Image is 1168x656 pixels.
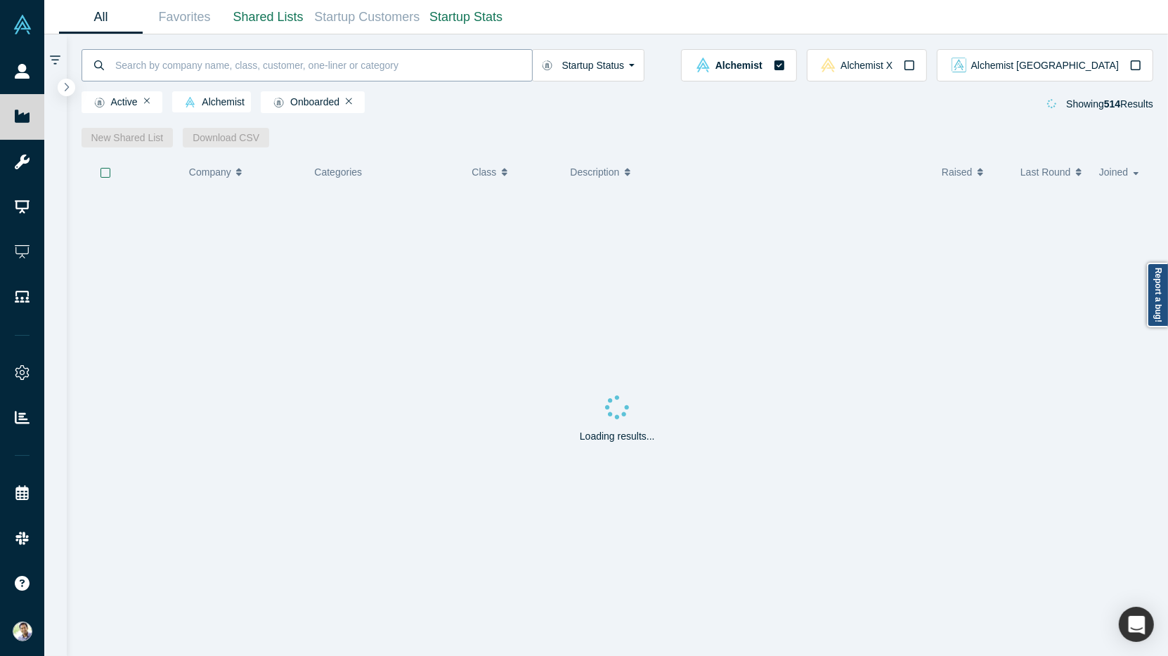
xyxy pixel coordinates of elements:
a: Report a bug! [1147,263,1168,327]
button: Startup Status [532,49,645,81]
img: alchemist_aj Vault Logo [952,58,966,72]
button: Last Round [1020,157,1084,187]
button: Remove Filter [144,96,150,106]
span: Last Round [1020,157,1071,187]
span: Alchemist [715,60,763,70]
p: Loading results... [580,429,655,444]
span: Company [189,157,231,187]
a: All [59,1,143,34]
span: Onboarded [267,97,339,108]
img: alchemist Vault Logo [185,97,195,107]
img: Startup status [273,97,284,108]
a: Startup Customers [310,1,424,34]
span: Joined [1099,157,1128,187]
button: Download CSV [183,128,269,147]
span: Alchemist X [841,60,893,70]
input: Search by company name, class, customer, one-liner or category [114,48,532,81]
a: Favorites [143,1,226,34]
a: Startup Stats [424,1,508,34]
img: Ravi Belani's Account [13,622,32,641]
span: Alchemist [GEOGRAPHIC_DATA] [971,60,1119,70]
span: Alchemist [179,97,245,108]
span: Active [88,97,138,108]
button: Class [472,157,548,187]
img: alchemist Vault Logo [696,58,710,72]
button: Joined [1099,157,1143,187]
img: Startup status [94,97,105,108]
img: Alchemist Vault Logo [13,15,32,34]
a: Shared Lists [226,1,310,34]
span: Raised [942,157,973,187]
button: Company [189,157,292,187]
button: alchemist Vault LogoAlchemist [681,49,796,81]
button: Remove Filter [346,96,352,106]
button: alchemistx Vault LogoAlchemist X [807,49,927,81]
button: alchemist_aj Vault LogoAlchemist [GEOGRAPHIC_DATA] [937,49,1153,81]
span: Description [570,157,619,187]
span: Categories [314,166,362,178]
img: Startup status [542,60,552,71]
span: Class [472,157,496,187]
button: Raised [942,157,1006,187]
strong: 514 [1104,98,1120,110]
button: Description [570,157,927,187]
img: alchemistx Vault Logo [821,58,836,72]
span: Showing Results [1066,98,1153,110]
button: New Shared List [82,128,174,147]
